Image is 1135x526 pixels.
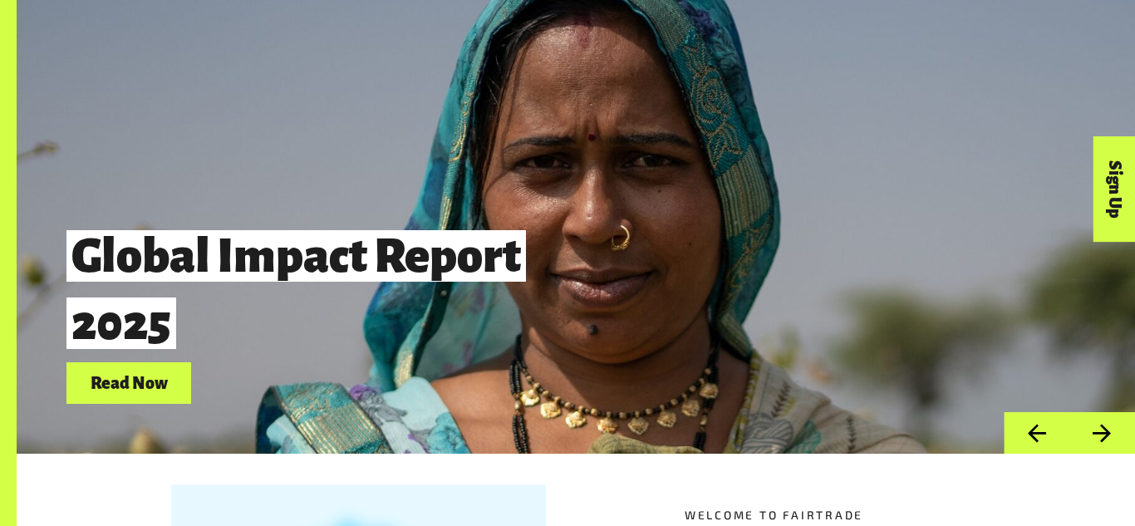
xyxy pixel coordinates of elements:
h5: Welcome to Fairtrade [685,507,980,524]
span: Global Impact Report 2025 [66,230,526,349]
button: Next [1069,412,1135,455]
a: Read Now [66,362,191,405]
button: Previous [1004,412,1069,455]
